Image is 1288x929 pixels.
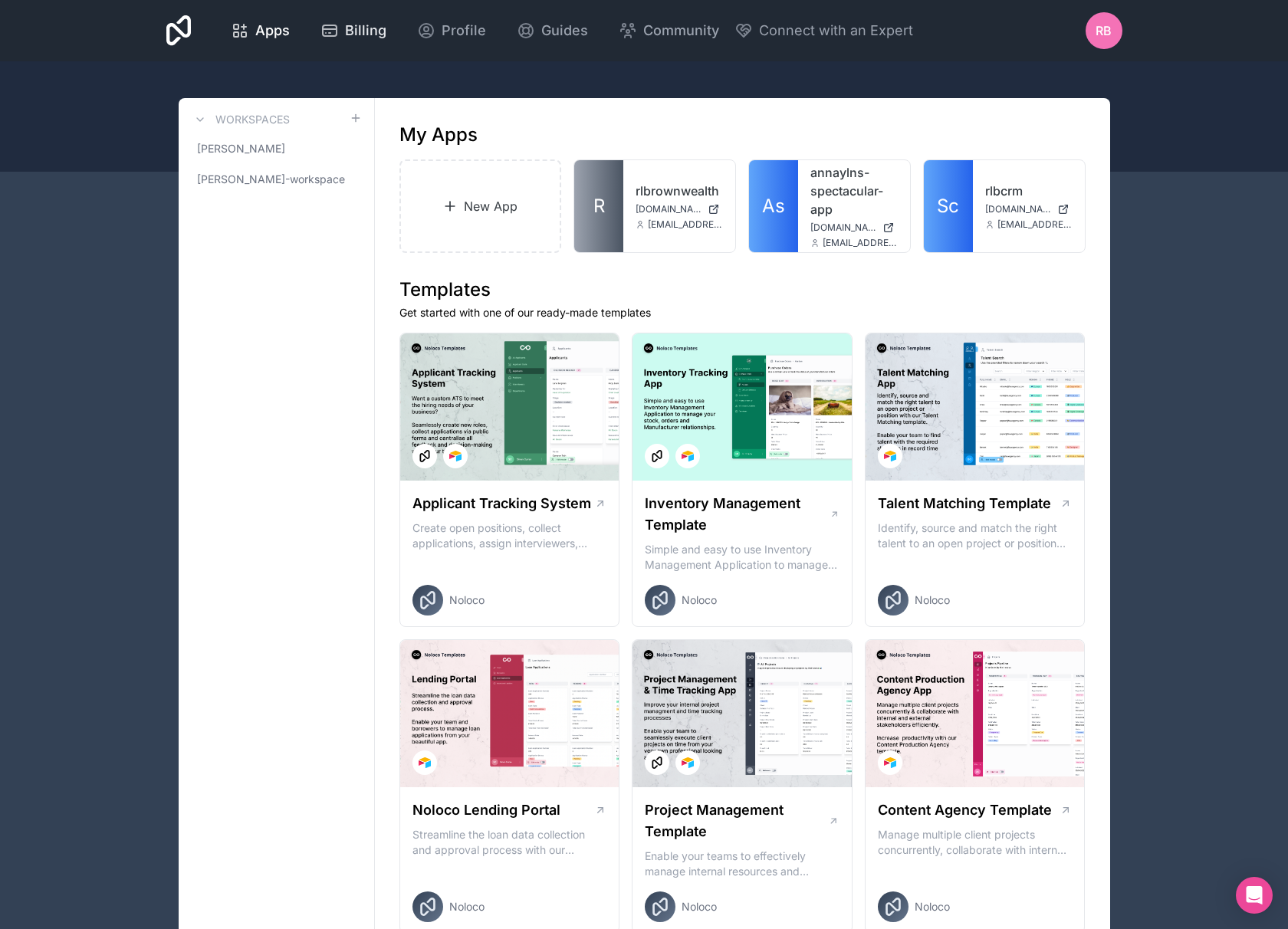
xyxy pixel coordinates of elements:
span: Billing [345,20,386,41]
span: As [762,194,785,218]
h1: Project Management Template [645,799,828,842]
h1: My Apps [399,123,478,147]
img: Airtable Logo [682,450,694,462]
a: [DOMAIN_NAME] [636,203,723,215]
span: [DOMAIN_NAME] [810,222,876,234]
a: Workspaces [191,110,290,129]
img: Airtable Logo [449,450,462,462]
a: [DOMAIN_NAME] [810,222,898,234]
p: Streamline the loan data collection and approval process with our Lending Portal template. [412,827,607,858]
img: Airtable Logo [419,757,431,769]
p: Simple and easy to use Inventory Management Application to manage your stock, orders and Manufact... [645,542,839,573]
a: [PERSON_NAME]-workspace [191,166,362,193]
p: Get started with one of our ready-made templates [399,305,1086,320]
a: Apps [219,14,302,48]
a: New App [399,159,562,253]
span: Noloco [682,899,717,914]
span: [EMAIL_ADDRESS][DOMAIN_NAME] [997,218,1073,231]
span: RB [1096,21,1112,40]
p: Manage multiple client projects concurrently, collaborate with internal and external stakeholders... [878,827,1073,858]
span: Community [643,20,719,41]
span: [DOMAIN_NAME] [985,203,1051,215]
div: Open Intercom Messenger [1236,877,1273,914]
button: Connect with an Expert [734,20,913,41]
h1: Applicant Tracking System [412,493,591,514]
span: [DOMAIN_NAME] [636,203,701,215]
p: Enable your teams to effectively manage internal resources and execute client projects on time. [645,849,839,879]
h1: Noloco Lending Portal [412,799,560,821]
a: rlbcrm [985,182,1073,200]
a: [PERSON_NAME] [191,135,362,162]
img: Airtable Logo [884,757,896,769]
a: Sc [924,160,973,252]
p: Create open positions, collect applications, assign interviewers, centralise candidate feedback a... [412,520,607,551]
span: Noloco [449,899,485,914]
a: annaylns-spectacular-app [810,163,898,218]
span: R [593,194,605,218]
h1: Content Agency Template [878,799,1052,821]
h1: Templates [399,277,1086,302]
span: Noloco [449,593,485,608]
span: Apps [255,20,290,41]
img: Airtable Logo [682,757,694,769]
span: Connect with an Expert [759,20,913,41]
h3: Workspaces [215,112,290,127]
a: As [749,160,798,252]
a: Profile [405,14,498,48]
h1: Talent Matching Template [878,493,1051,514]
h1: Inventory Management Template [645,493,829,536]
span: Profile [442,20,486,41]
span: [EMAIL_ADDRESS][DOMAIN_NAME] [648,218,723,231]
span: Sc [937,194,959,218]
img: Airtable Logo [884,450,896,462]
span: [EMAIL_ADDRESS][DOMAIN_NAME] [823,237,898,249]
a: Billing [308,14,399,48]
a: Guides [504,14,600,48]
p: Identify, source and match the right talent to an open project or position with our Talent Matchi... [878,520,1073,551]
span: [PERSON_NAME]-workspace [197,172,345,187]
a: rlbrownwealth [636,182,723,200]
span: [PERSON_NAME] [197,141,285,156]
a: [DOMAIN_NAME] [985,203,1073,215]
span: Noloco [915,899,950,914]
a: R [574,160,623,252]
span: Guides [541,20,588,41]
span: Noloco [915,593,950,608]
span: Noloco [682,593,717,608]
a: Community [606,14,731,48]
